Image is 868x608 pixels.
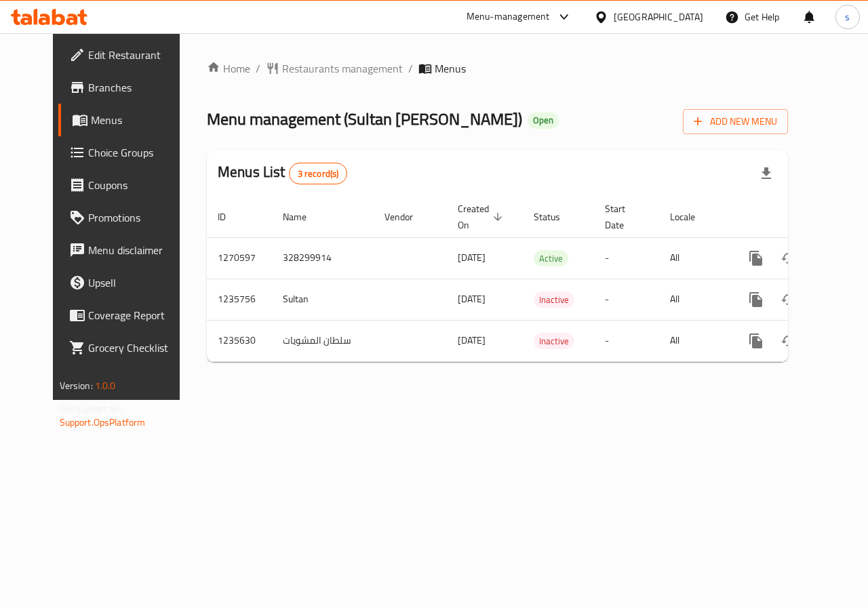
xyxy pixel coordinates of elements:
[534,333,574,349] div: Inactive
[740,283,772,316] button: more
[88,209,187,226] span: Promotions
[272,279,374,320] td: Sultan
[88,79,187,96] span: Branches
[467,9,550,25] div: Menu-management
[218,162,347,184] h2: Menus List
[772,325,805,357] button: Change Status
[58,331,198,364] a: Grocery Checklist
[88,177,187,193] span: Coupons
[58,299,198,331] a: Coverage Report
[88,340,187,356] span: Grocery Checklist
[659,279,729,320] td: All
[58,266,198,299] a: Upsell
[614,9,703,24] div: [GEOGRAPHIC_DATA]
[740,242,772,275] button: more
[290,167,347,180] span: 3 record(s)
[58,136,198,169] a: Choice Groups
[207,279,272,320] td: 1235756
[60,413,146,431] a: Support.OpsPlatform
[528,115,559,126] span: Open
[683,109,788,134] button: Add New Menu
[218,209,243,225] span: ID
[528,113,559,129] div: Open
[772,283,805,316] button: Change Status
[58,39,198,71] a: Edit Restaurant
[534,333,574,349] span: Inactive
[58,201,198,234] a: Promotions
[272,320,374,361] td: سلطان المشويات
[272,237,374,279] td: 328299914
[88,242,187,258] span: Menu disclaimer
[289,163,348,184] div: Total records count
[207,104,522,134] span: Menu management ( Sultan [PERSON_NAME] )
[659,320,729,361] td: All
[266,60,403,77] a: Restaurants management
[88,47,187,63] span: Edit Restaurant
[750,157,783,190] div: Export file
[207,237,272,279] td: 1270597
[534,209,578,225] span: Status
[88,144,187,161] span: Choice Groups
[458,331,486,349] span: [DATE]
[694,113,777,130] span: Add New Menu
[670,209,713,225] span: Locale
[58,169,198,201] a: Coupons
[408,60,413,77] li: /
[88,275,187,291] span: Upsell
[772,242,805,275] button: Change Status
[384,209,431,225] span: Vendor
[458,249,486,266] span: [DATE]
[256,60,260,77] li: /
[534,291,574,308] div: Inactive
[207,60,250,77] a: Home
[435,60,466,77] span: Menus
[58,234,198,266] a: Menu disclaimer
[283,209,324,225] span: Name
[60,400,122,418] span: Get support on:
[458,290,486,308] span: [DATE]
[207,60,788,77] nav: breadcrumb
[659,237,729,279] td: All
[605,201,643,233] span: Start Date
[740,325,772,357] button: more
[88,307,187,323] span: Coverage Report
[594,320,659,361] td: -
[60,377,93,394] span: Version:
[534,250,568,266] div: Active
[845,9,850,24] span: s
[207,320,272,361] td: 1235630
[282,60,403,77] span: Restaurants management
[594,279,659,320] td: -
[91,112,187,128] span: Menus
[594,237,659,279] td: -
[458,201,507,233] span: Created On
[95,377,116,394] span: 1.0.0
[58,71,198,104] a: Branches
[534,292,574,308] span: Inactive
[534,251,568,266] span: Active
[58,104,198,136] a: Menus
